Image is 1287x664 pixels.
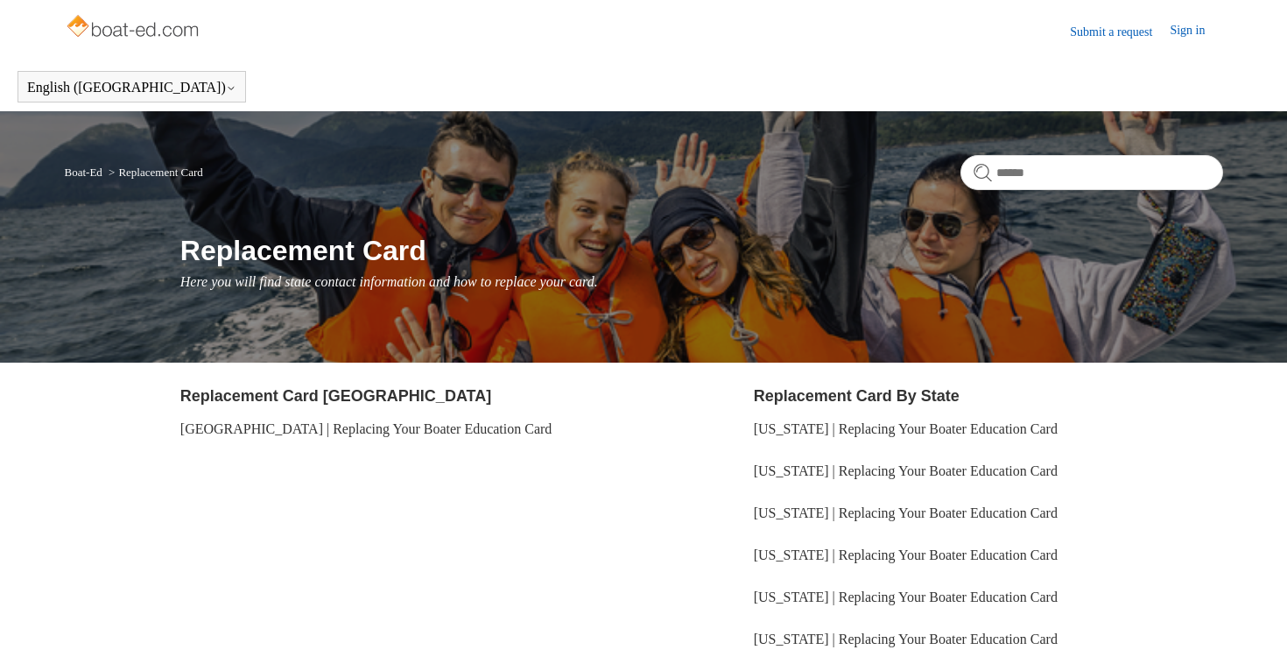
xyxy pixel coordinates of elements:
[754,590,1058,604] a: [US_STATE] | Replacing Your Boater Education Card
[65,166,106,179] li: Boat-Ed
[180,421,552,436] a: [GEOGRAPHIC_DATA] | Replacing Your Boater Education Card
[754,632,1058,646] a: [US_STATE] | Replacing Your Boater Education Card
[180,387,491,405] a: Replacement Card [GEOGRAPHIC_DATA]
[754,463,1058,478] a: [US_STATE] | Replacing Your Boater Education Card
[754,387,960,405] a: Replacement Card By State
[65,166,102,179] a: Boat-Ed
[960,155,1223,190] input: Search
[754,421,1058,436] a: [US_STATE] | Replacing Your Boater Education Card
[754,505,1058,520] a: [US_STATE] | Replacing Your Boater Education Card
[27,80,236,95] button: English ([GEOGRAPHIC_DATA])
[65,11,204,46] img: Boat-Ed Help Center home page
[1070,23,1170,41] a: Submit a request
[1170,21,1222,42] a: Sign in
[105,166,203,179] li: Replacement Card
[180,230,1223,272] h1: Replacement Card
[180,272,1223,293] p: Here you will find state contact information and how to replace your card.
[754,547,1058,562] a: [US_STATE] | Replacing Your Boater Education Card
[1228,605,1274,651] div: Live chat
